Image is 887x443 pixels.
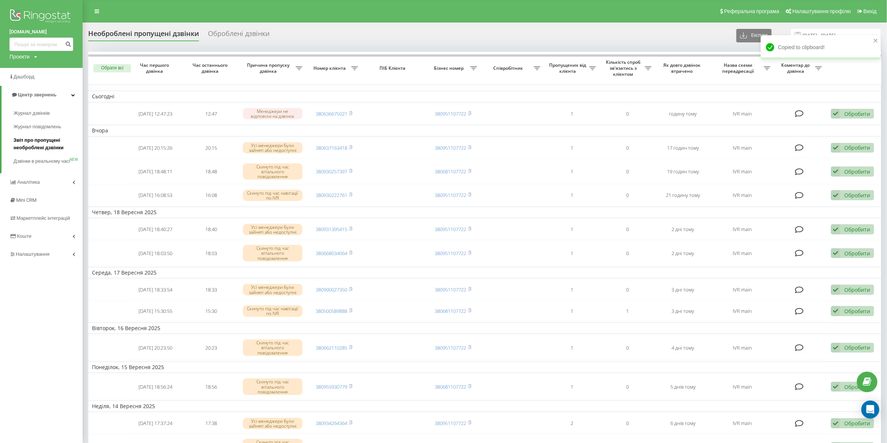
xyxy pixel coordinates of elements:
button: close [873,38,879,45]
span: Причина пропуску дзвінка [242,62,296,74]
td: Вівторок, 16 Вересня 2025 [88,323,881,334]
span: Кошти [17,233,31,239]
td: 0 [600,413,655,433]
img: Ringostat logo [9,8,73,26]
td: IVR main [711,335,774,360]
a: 380951107722 [435,250,466,257]
td: 1 [544,104,600,124]
td: [DATE] 18:48:11 [128,159,184,184]
td: Вчора [88,125,881,136]
td: [DATE] 18:33:54 [128,280,184,300]
td: 3 дні тому [655,280,711,300]
span: Звіт про пропущені необроблені дзвінки [14,137,79,152]
div: Усі менеджери були зайняті або недоступні [243,284,303,295]
td: [DATE] 18:56:24 [128,374,184,399]
a: 380951107722 [435,192,466,198]
span: Маркетплейс інтеграцій [17,215,70,221]
a: 380668034064 [316,250,347,257]
a: Журнал повідомлень [14,120,83,134]
span: Журнал повідомлень [14,123,61,131]
td: 0 [600,374,655,399]
td: IVR main [711,138,774,158]
td: [DATE] 18:03:50 [128,241,184,266]
td: [DATE] 18:40:27 [128,219,184,239]
td: 1 [544,374,600,399]
a: Звіт про пропущені необроблені дзвінки [14,134,83,155]
td: 0 [600,219,655,239]
td: 0 [600,241,655,266]
td: Неділя, 14 Вересня 2025 [88,401,881,412]
div: Усі менеджери були зайняті або недоступні [243,418,303,429]
div: Обробити [844,168,870,175]
span: Час першого дзвінка [134,62,177,74]
span: Номер клієнта [310,65,351,71]
input: Пошук за номером [9,38,73,51]
td: Сьогодні [88,91,881,102]
td: Понеділок, 15 Вересня 2025 [88,362,881,373]
a: Журнал дзвінків [14,107,83,120]
a: 380951107722 [435,110,466,117]
td: IVR main [711,280,774,300]
td: 15:30 [184,301,239,321]
a: 380637163418 [316,144,347,151]
td: 1 [544,335,600,360]
td: 0 [600,138,655,158]
div: Обробити [844,308,870,315]
span: Коментар до дзвінка [778,62,815,74]
div: Обробити [844,192,870,199]
div: Усі менеджери були зайняті або недоступні [243,142,303,153]
a: 380931395415 [316,226,347,233]
a: 380930222761 [316,192,347,198]
td: 20:23 [184,335,239,360]
a: 380990027350 [316,286,347,293]
div: Скинуто під час вітального повідомлення [243,245,303,261]
span: Час останнього дзвінка [190,62,233,74]
a: 380951107722 [435,144,466,151]
div: Обробити [844,286,870,293]
div: Скинуто під час вітального повідомлення [243,378,303,395]
td: 0 [600,185,655,205]
td: IVR main [711,159,774,184]
div: Обробити [844,383,870,390]
td: 2 дні тому [655,219,711,239]
div: Скинуто під час навігації по IVR [243,305,303,317]
td: годину тому [655,104,711,124]
span: Бізнес номер [429,65,470,71]
td: 3 дні тому [655,301,711,321]
td: 17 годин тому [655,138,711,158]
span: Кількість спроб зв'язатись з клієнтом [604,59,645,77]
td: 2 [544,413,600,433]
td: 18:03 [184,241,239,266]
span: Дашборд [14,74,35,80]
div: Copied to clipboard! [761,35,881,59]
td: 16:08 [184,185,239,205]
span: ПІБ Клієнта [368,65,419,71]
td: [DATE] 17:37:24 [128,413,184,433]
td: 18:33 [184,280,239,300]
span: Співробітник [485,65,534,71]
td: 18:48 [184,159,239,184]
td: Середа, 17 Вересня 2025 [88,267,881,278]
div: Менеджери не відповіли на дзвінок [243,108,303,119]
td: 17:38 [184,413,239,433]
td: 1 [544,280,600,300]
span: Центр звернень [18,92,56,98]
td: Четвер, 18 Вересня 2025 [88,207,881,218]
span: Mini CRM [16,197,36,203]
td: IVR main [711,219,774,239]
td: 2 дні тому [655,241,711,266]
div: Скинуто під час навігації по IVR [243,190,303,201]
td: 0 [600,104,655,124]
span: Як довго дзвінок втрачено [661,62,705,74]
div: Обробити [844,344,870,351]
div: Усі менеджери були зайняті або недоступні [243,224,303,235]
div: Обробити [844,250,870,257]
a: 380636675021 [316,110,347,117]
td: 1 [544,185,600,205]
td: IVR main [711,374,774,399]
td: IVR main [711,104,774,124]
a: 380951107722 [435,286,466,293]
a: Дзвінки в реальному часіNEW [14,155,83,168]
td: 5 днів тому [655,374,711,399]
td: [DATE] 15:30:55 [128,301,184,321]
